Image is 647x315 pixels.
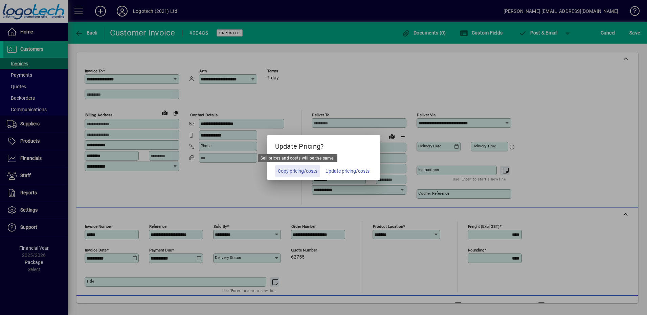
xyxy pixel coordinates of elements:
div: Sell prices and costs will be the same. [258,154,337,162]
h5: Update Pricing? [267,135,380,155]
span: Update pricing/costs [326,168,370,175]
button: Copy pricing/costs [275,165,320,177]
span: Copy pricing/costs [278,168,317,175]
button: Update pricing/costs [323,165,372,177]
